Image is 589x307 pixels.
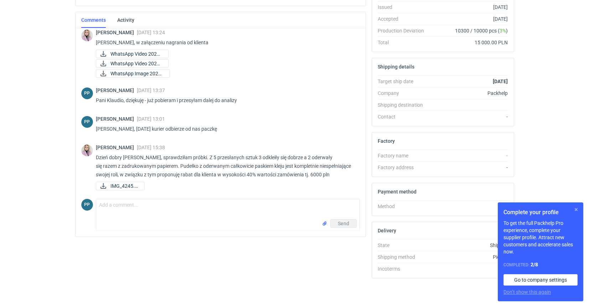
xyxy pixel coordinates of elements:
[378,39,430,46] div: Total
[96,50,169,58] a: WhatsApp Video 2025-...
[110,70,164,77] span: WhatsApp Image 2025-...
[430,90,508,97] div: Packhelp
[96,38,354,47] p: [PERSON_NAME], w załączeniu nagrania od klienta
[137,87,165,93] span: [DATE] 13:37
[81,12,106,28] a: Comments
[430,4,508,11] div: [DATE]
[137,145,165,150] span: [DATE] 15:38
[110,50,162,58] span: WhatsApp Video 2025-...
[96,153,354,179] p: Dzień dobry [PERSON_NAME], sprawdziłam próbki. Z 5 przesłanych sztuk 3 odkleiły się dobrze a 2 od...
[378,101,430,109] div: Shipping destination
[81,116,93,128] figcaption: PP
[330,219,357,228] button: Send
[96,59,167,68] div: WhatsApp Video 2025-08-07 at 13.04.19.mp4
[378,152,430,159] div: Factory name
[493,79,508,84] strong: [DATE]
[378,228,396,233] h2: Delivery
[96,125,354,133] p: [PERSON_NAME], [DATE] kurier odbierze od nas paczkę
[110,182,139,190] span: IMG_4245.jpg
[81,116,93,128] div: Paweł Puch
[110,60,162,67] span: WhatsApp Video 2025-...
[378,203,430,210] div: Method
[81,87,93,99] figcaption: PP
[503,220,578,255] p: To get the full Packhelp Pro experience, complete your supplier profile. Attract new customers an...
[81,199,93,211] div: Paweł Puch
[378,189,417,195] h2: Payment method
[503,274,578,286] a: Go to company settings
[430,265,508,272] div: EXW
[81,87,93,99] div: Paweł Puch
[96,69,167,78] div: WhatsApp Image 2025-08-07 at 13.03.12.jpeg
[81,199,93,211] figcaption: PP
[430,15,508,22] div: [DATE]
[137,30,165,35] span: [DATE] 13:24
[378,27,430,34] div: Production Deviation
[81,30,93,41] img: Klaudia Wiśniewska
[137,116,165,122] span: [DATE] 13:01
[378,4,430,11] div: Issued
[430,242,508,249] div: Shipped
[378,113,430,120] div: Contact
[378,265,430,272] div: Incoterms
[378,164,430,171] div: Factory address
[96,145,137,150] span: [PERSON_NAME]
[378,138,395,144] h2: Factory
[81,145,93,156] img: Klaudia Wiśniewska
[96,69,170,78] a: WhatsApp Image 2025-...
[503,288,551,296] button: Don’t show this again
[531,262,538,267] strong: 2 / 8
[503,261,578,268] div: Completed:
[96,116,137,122] span: [PERSON_NAME]
[378,64,414,70] h2: Shipping details
[117,12,134,28] a: Activity
[378,78,430,85] div: Target ship date
[572,205,580,214] button: Skip for now
[378,253,430,261] div: Shipping method
[430,164,508,171] div: -
[96,30,137,35] span: [PERSON_NAME]
[96,50,167,58] div: WhatsApp Video 2025-08-07 at 13.03.36.mp4
[96,59,169,68] a: WhatsApp Video 2025-...
[430,152,508,159] div: -
[430,39,508,46] div: 15 000.00 PLN
[378,242,430,249] div: State
[430,113,508,120] div: -
[455,27,508,34] span: 10300 / 10000 pcs ( )
[96,182,145,190] a: IMG_4245.jpg
[378,90,430,97] div: Company
[500,28,506,34] span: 3%
[503,208,578,217] h1: Complete your profile
[430,203,508,210] div: -
[430,253,508,261] div: Pickup
[96,87,137,93] span: [PERSON_NAME]
[378,15,430,22] div: Accepted
[338,221,349,226] span: Send
[96,96,354,105] p: Pani Klaudio, dziękuję - już pobieram i przesyłam dalej do analizy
